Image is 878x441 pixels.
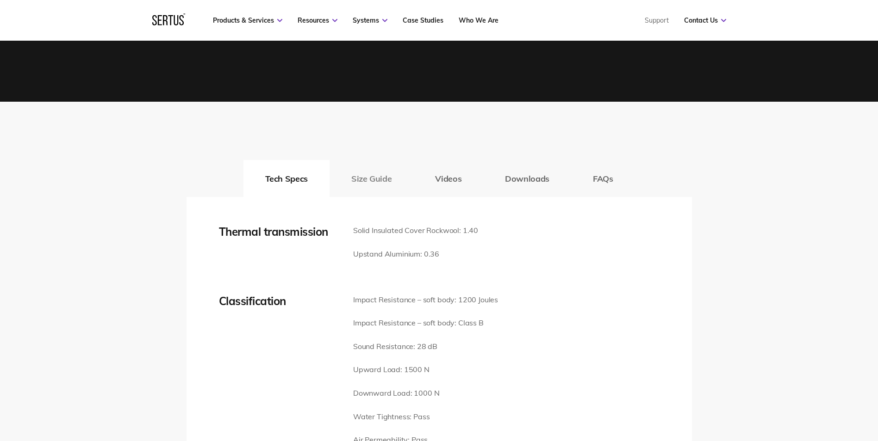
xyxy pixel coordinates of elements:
p: Sound Resistance: 28 dB [353,341,498,353]
button: FAQs [571,160,635,197]
a: Contact Us [684,16,726,24]
a: Products & Services [213,16,282,24]
div: Thermal transmission [219,225,339,239]
button: Downloads [483,160,571,197]
a: Case Studies [403,16,443,24]
a: Support [645,16,669,24]
button: Videos [413,160,483,197]
a: Who We Are [459,16,498,24]
a: Resources [298,16,337,24]
p: Water Tightness: Pass [353,411,498,423]
p: Impact Resistance – soft body: Class B [353,317,498,329]
p: Impact Resistance – soft body: 1200 Joules [353,294,498,306]
button: Size Guide [330,160,413,197]
p: Upward Load: 1500 N [353,364,498,376]
p: Solid Insulated Cover Rockwool: 1.40 [353,225,478,237]
p: Downward Load: 1000 N [353,387,498,399]
div: Classification [219,294,339,308]
a: Systems [353,16,387,24]
p: Upstand Aluminium: 0.36 [353,248,478,260]
iframe: Chat Widget [711,334,878,441]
